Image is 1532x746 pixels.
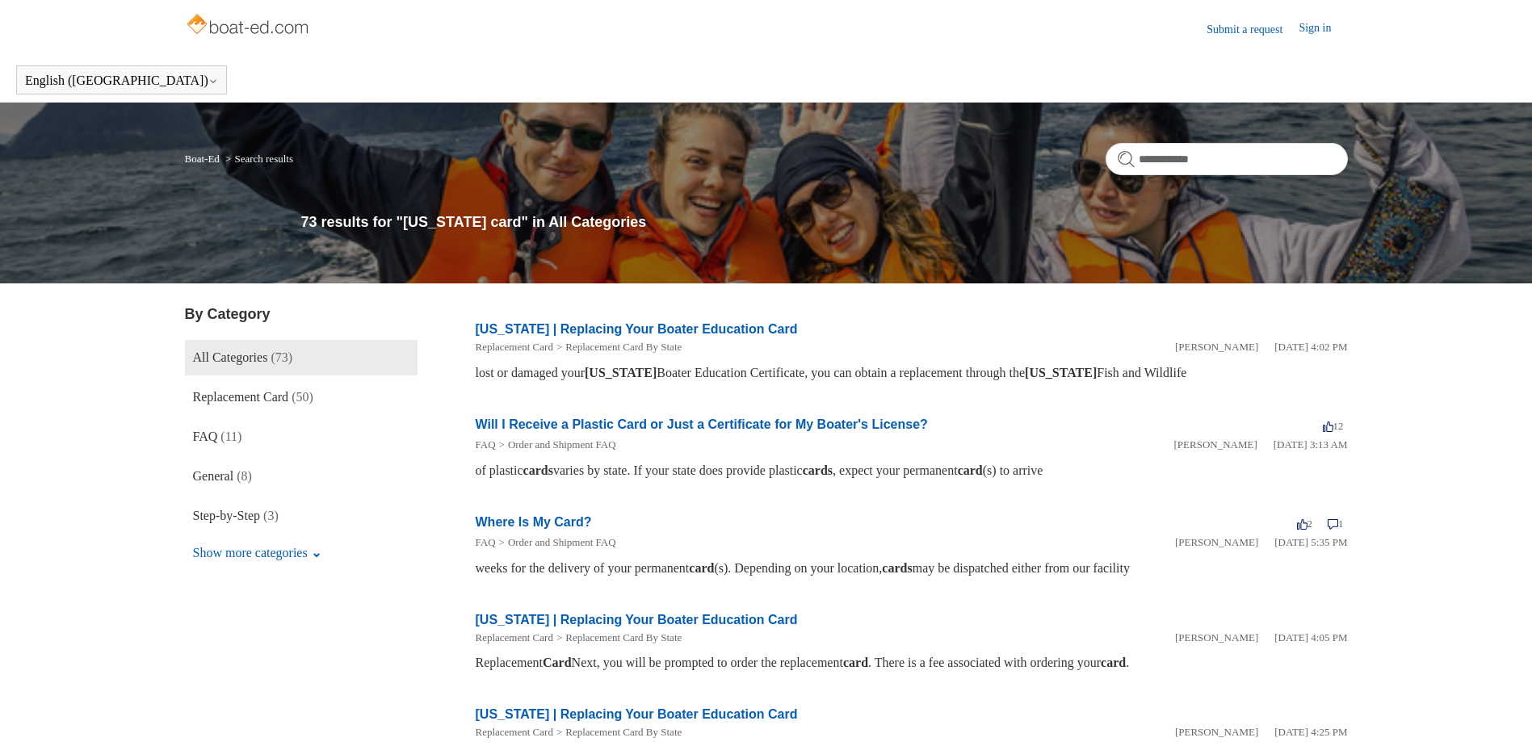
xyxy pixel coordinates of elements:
[476,559,1348,578] div: weeks for the delivery of your permanent (s). Depending on your location, may be dispatched eithe...
[1173,437,1257,453] li: [PERSON_NAME]
[496,437,616,453] li: Order and Shipment FAQ
[476,613,798,627] a: [US_STATE] | Replacing Your Boater Education Card
[1299,19,1347,39] a: Sign in
[193,509,261,522] span: Step-by-Step
[476,536,496,548] a: FAQ
[476,630,553,646] li: Replacement Card
[476,461,1348,480] div: of plastic varies by state. If your state does provide plastic , expect your permanent (s) to arrive
[476,341,553,353] a: Replacement Card
[25,73,218,88] button: English ([GEOGRAPHIC_DATA])
[553,339,682,355] li: Replacement Card By State
[496,534,616,551] li: Order and Shipment FAQ
[523,463,553,477] em: cards
[1175,339,1258,355] li: [PERSON_NAME]
[185,379,418,415] a: Replacement Card (50)
[1274,726,1347,738] time: 05/21/2024, 16:25
[222,153,293,165] li: Search results
[1274,536,1347,548] time: 01/05/2024, 17:35
[220,430,241,443] span: (11)
[193,350,268,364] span: All Categories
[1175,724,1258,740] li: [PERSON_NAME]
[1106,143,1348,175] input: Search
[292,390,313,404] span: (50)
[271,350,292,364] span: (73)
[843,656,868,669] em: card
[301,212,1348,233] h1: 73 results for "[US_STATE] card" in All Categories
[1274,438,1348,451] time: 03/16/2022, 03:13
[1025,366,1097,379] em: [US_STATE]
[543,656,572,669] em: Card
[476,515,592,529] a: Where Is My Card?
[1101,656,1126,669] em: card
[1274,341,1347,353] time: 05/21/2024, 16:02
[1207,21,1299,38] a: Submit a request
[508,536,616,548] a: Order and Shipment FAQ
[1175,534,1258,551] li: [PERSON_NAME]
[185,153,220,165] a: Boat-Ed
[476,437,496,453] li: FAQ
[1328,518,1344,530] span: 1
[1175,630,1258,646] li: [PERSON_NAME]
[185,340,418,375] a: All Categories (73)
[803,463,833,477] em: cards
[553,724,682,740] li: Replacement Card By State
[476,322,798,336] a: [US_STATE] | Replacing Your Boater Education Card
[193,430,218,443] span: FAQ
[476,417,928,431] a: Will I Receive a Plastic Card or Just a Certificate for My Boater's License?
[185,304,418,325] h3: By Category
[1274,631,1347,643] time: 05/21/2024, 16:05
[476,534,496,551] li: FAQ
[185,538,329,568] button: Show more categories
[689,561,714,575] em: card
[476,631,553,643] a: Replacement Card
[508,438,616,451] a: Order and Shipment FAQ
[476,707,798,721] a: [US_STATE] | Replacing Your Boater Education Card
[185,419,418,455] a: FAQ (11)
[185,498,418,534] a: Step-by-Step (3)
[585,366,657,379] em: [US_STATE]
[193,469,234,483] span: General
[476,438,496,451] a: FAQ
[193,390,289,404] span: Replacement Card
[565,631,682,643] a: Replacement Card By State
[553,630,682,646] li: Replacement Card By State
[476,724,553,740] li: Replacement Card
[185,10,313,42] img: Boat-Ed Help Center home page
[565,726,682,738] a: Replacement Card By State
[1323,420,1344,432] span: 12
[476,653,1348,673] div: Replacement Next, you will be prompted to order the replacement . There is a fee associated with ...
[882,561,912,575] em: cards
[237,469,252,483] span: (8)
[1297,518,1313,530] span: 2
[476,339,553,355] li: Replacement Card
[476,726,553,738] a: Replacement Card
[263,509,279,522] span: (3)
[185,153,223,165] li: Boat-Ed
[958,463,983,477] em: card
[565,341,682,353] a: Replacement Card By State
[476,363,1348,383] div: lost or damaged your Boater Education Certificate, you can obtain a replacement through the Fish ...
[185,459,418,494] a: General (8)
